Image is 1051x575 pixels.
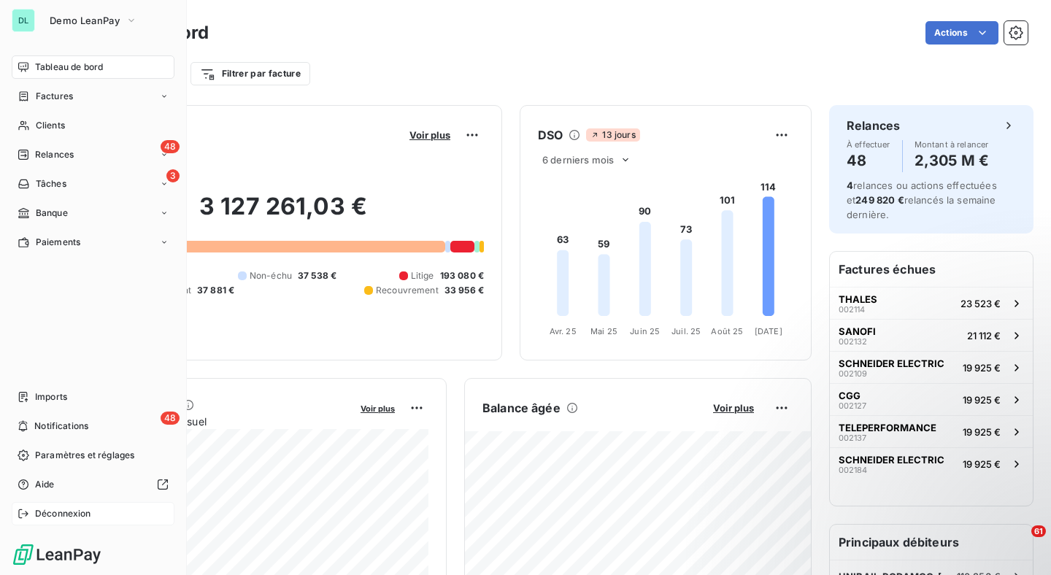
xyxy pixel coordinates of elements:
span: SANOFI [839,325,876,337]
span: 002132 [839,337,867,346]
tspan: Août 25 [711,326,743,336]
span: 6 derniers mois [542,154,614,166]
tspan: [DATE] [755,326,782,336]
span: TELEPERFORMANCE [839,422,936,433]
h4: 48 [847,149,890,172]
span: Tableau de bord [35,61,103,74]
span: Paramètres et réglages [35,449,134,462]
span: 3 [166,169,180,182]
span: Non-échu [250,269,292,282]
span: Clients [36,119,65,132]
span: Litige [411,269,434,282]
span: 19 925 € [963,426,1001,438]
span: 48 [161,140,180,153]
button: SCHNEIDER ELECTRIC00210919 925 € [830,351,1033,383]
span: 002114 [839,305,865,314]
span: Chiffre d'affaires mensuel [82,414,350,429]
span: Notifications [34,420,88,433]
span: 23 523 € [960,298,1001,309]
span: Banque [36,207,68,220]
button: Actions [925,21,998,45]
span: 13 jours [586,128,639,142]
h6: DSO [538,126,563,144]
span: Voir plus [713,402,754,414]
button: THALES00211423 523 € [830,287,1033,319]
button: TELEPERFORMANCE00213719 925 € [830,415,1033,447]
button: SANOFI00213221 112 € [830,319,1033,351]
span: 33 956 € [444,284,484,297]
div: DL [12,9,35,32]
h6: Factures échues [830,252,1033,287]
h4: 2,305 M € [915,149,989,172]
span: Voir plus [361,404,395,414]
span: Tâches [36,177,66,190]
span: 002109 [839,369,867,378]
span: 48 [161,412,180,425]
span: 19 925 € [963,394,1001,406]
span: Paiements [36,236,80,249]
h6: Principaux débiteurs [830,525,1033,560]
h6: Relances [847,117,900,134]
span: 193 080 € [440,269,484,282]
span: Factures [36,90,73,103]
button: CGG00212719 925 € [830,383,1033,415]
span: Aide [35,478,55,491]
span: 002127 [839,401,866,410]
button: Voir plus [709,401,758,414]
span: 37 881 € [197,284,234,297]
tspan: Juin 25 [630,326,660,336]
span: 4 [847,180,853,191]
span: Imports [35,390,67,404]
span: THALES [839,293,877,305]
iframe: Intercom live chat [1001,525,1036,560]
span: 19 925 € [963,362,1001,374]
span: Recouvrement [376,284,439,297]
tspan: Mai 25 [590,326,617,336]
h6: Balance âgée [482,399,561,417]
span: 61 [1031,525,1046,537]
a: Aide [12,473,174,496]
span: relances ou actions effectuées et relancés la semaine dernière. [847,180,997,220]
span: 21 112 € [967,330,1001,341]
span: Relances [35,148,74,161]
span: Voir plus [409,129,450,141]
tspan: Juil. 25 [671,326,701,336]
span: Demo LeanPay [50,15,120,26]
span: 37 538 € [298,269,336,282]
button: Voir plus [356,401,399,414]
tspan: Avr. 25 [550,326,577,336]
span: À effectuer [847,140,890,149]
img: Logo LeanPay [12,543,102,566]
span: Montant à relancer [915,140,989,149]
span: Déconnexion [35,507,91,520]
span: CGG [839,390,861,401]
span: 249 820 € [855,194,904,206]
span: SCHNEIDER ELECTRIC [839,358,944,369]
iframe: Intercom notifications message [759,433,1051,536]
button: Filtrer par facture [190,62,310,85]
h2: 3 127 261,03 € [82,192,484,236]
button: Voir plus [405,128,455,142]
